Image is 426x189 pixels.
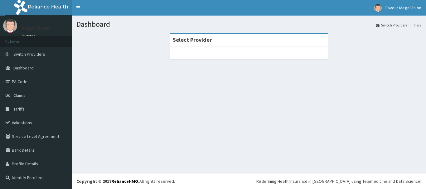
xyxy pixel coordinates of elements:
div: Redefining Heath Insurance in [GEOGRAPHIC_DATA] using Telemedicine and Data Science! [256,178,421,184]
span: Dashboard [13,65,34,71]
footer: All rights reserved. [72,173,426,189]
a: Online [22,34,37,38]
img: User Image [3,19,17,33]
p: Mega Vision [22,25,50,31]
span: Claims [13,92,26,98]
span: Switch Providers [13,51,45,57]
img: User Image [374,4,382,12]
a: RelianceHMO [111,178,138,184]
strong: Select Provider [173,36,212,43]
strong: Copyright © 2017 . [76,178,139,184]
h1: Dashboard [76,20,421,28]
li: Here [408,22,421,28]
span: Tariffs [13,106,25,112]
a: Switch Providers [376,22,407,28]
span: Favour Mega Vision [385,5,421,11]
